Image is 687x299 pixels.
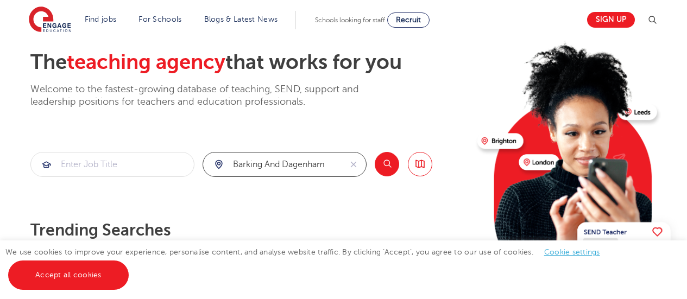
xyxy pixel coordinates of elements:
[375,152,399,176] button: Search
[396,16,421,24] span: Recruit
[30,83,389,109] p: Welcome to the fastest-growing database of teaching, SEND, support and leadership positions for t...
[138,15,181,23] a: For Schools
[204,15,278,23] a: Blogs & Latest News
[85,15,117,23] a: Find jobs
[30,220,469,240] p: Trending searches
[315,16,385,24] span: Schools looking for staff
[203,152,367,177] div: Submit
[8,260,129,290] a: Accept all cookies
[341,152,366,176] button: Clear
[387,12,430,28] a: Recruit
[203,152,341,176] input: Submit
[31,152,194,176] input: Submit
[30,50,469,75] h2: The that works for you
[30,152,194,177] div: Submit
[5,248,611,279] span: We use cookies to improve your experience, personalise content, and analyse website traffic. By c...
[587,12,635,28] a: Sign up
[67,50,225,74] span: teaching agency
[29,7,71,34] img: Engage Education
[544,248,600,256] a: Cookie settings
